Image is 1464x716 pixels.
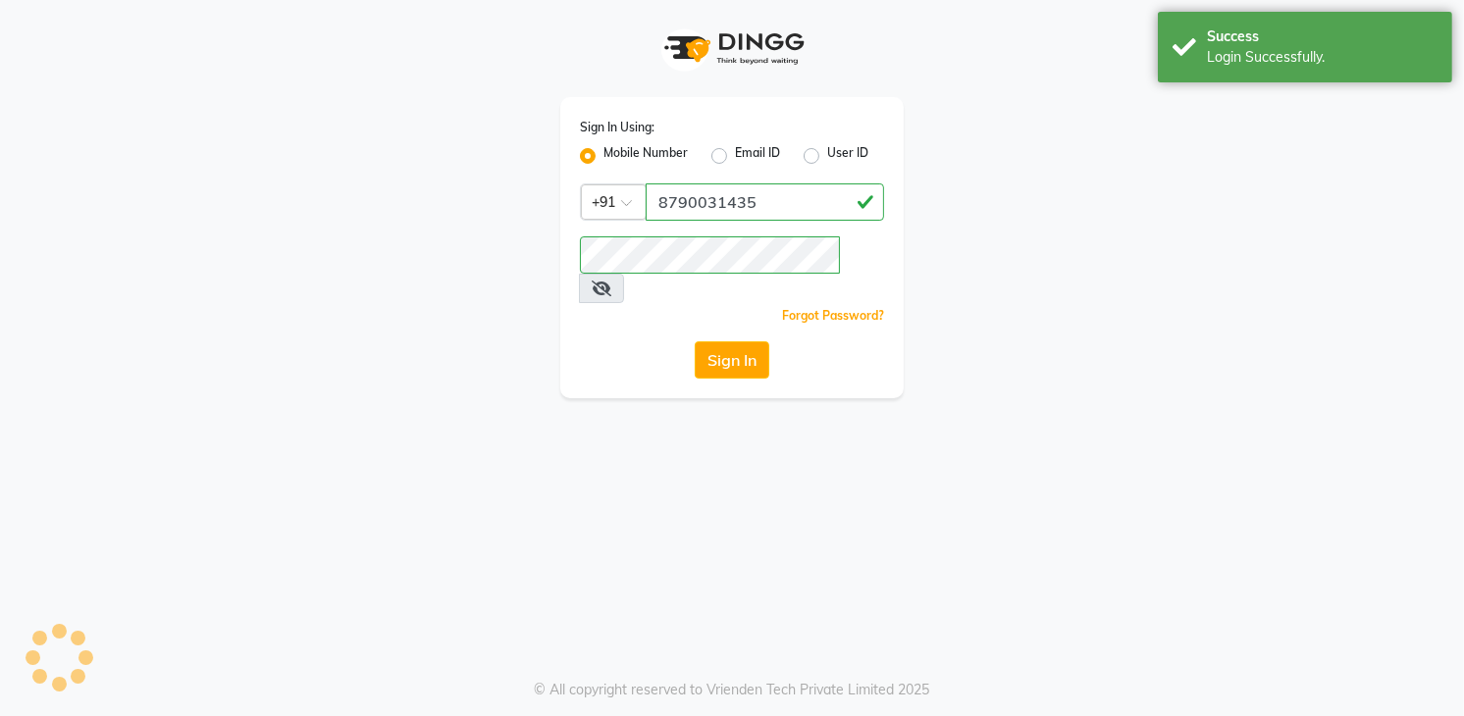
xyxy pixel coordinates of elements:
div: Success [1207,26,1438,47]
div: Login Successfully. [1207,47,1438,68]
a: Forgot Password? [782,308,884,323]
label: Email ID [735,144,780,168]
input: Username [580,236,840,274]
label: Mobile Number [603,144,688,168]
label: User ID [827,144,868,168]
input: Username [646,183,884,221]
img: logo1.svg [654,20,810,77]
label: Sign In Using: [580,119,654,136]
button: Sign In [695,341,769,379]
